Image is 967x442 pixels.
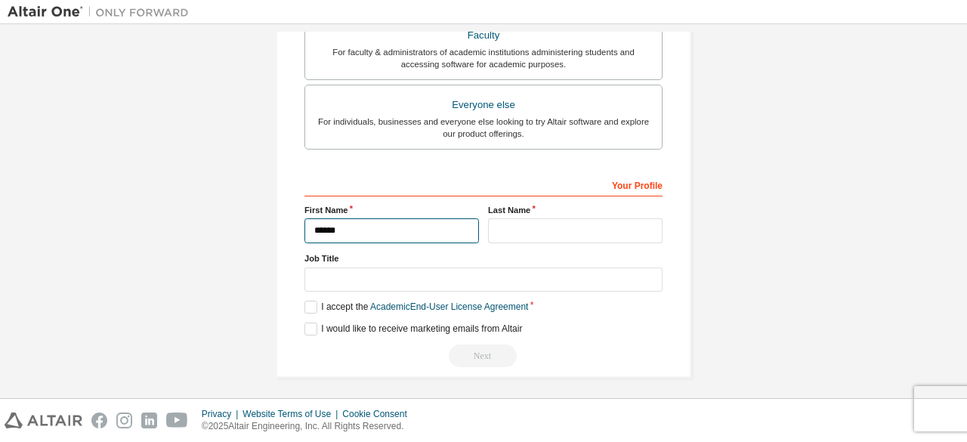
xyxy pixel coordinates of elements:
label: I accept the [304,301,528,314]
img: facebook.svg [91,413,107,428]
label: Job Title [304,252,663,264]
label: I would like to receive marketing emails from Altair [304,323,522,335]
img: youtube.svg [166,413,188,428]
div: Privacy [202,408,243,420]
div: Your Profile [304,172,663,196]
div: Faculty [314,25,653,46]
div: Cookie Consent [342,408,416,420]
label: Last Name [488,204,663,216]
img: instagram.svg [116,413,132,428]
img: altair_logo.svg [5,413,82,428]
div: For faculty & administrators of academic institutions administering students and accessing softwa... [314,46,653,70]
div: You need to provide your academic email [304,345,663,367]
p: © 2025 Altair Engineering, Inc. All Rights Reserved. [202,420,416,433]
img: linkedin.svg [141,413,157,428]
img: Altair One [8,5,196,20]
a: Academic End-User License Agreement [370,301,528,312]
label: First Name [304,204,479,216]
div: For individuals, businesses and everyone else looking to try Altair software and explore our prod... [314,116,653,140]
div: Website Terms of Use [243,408,342,420]
div: Everyone else [314,94,653,116]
